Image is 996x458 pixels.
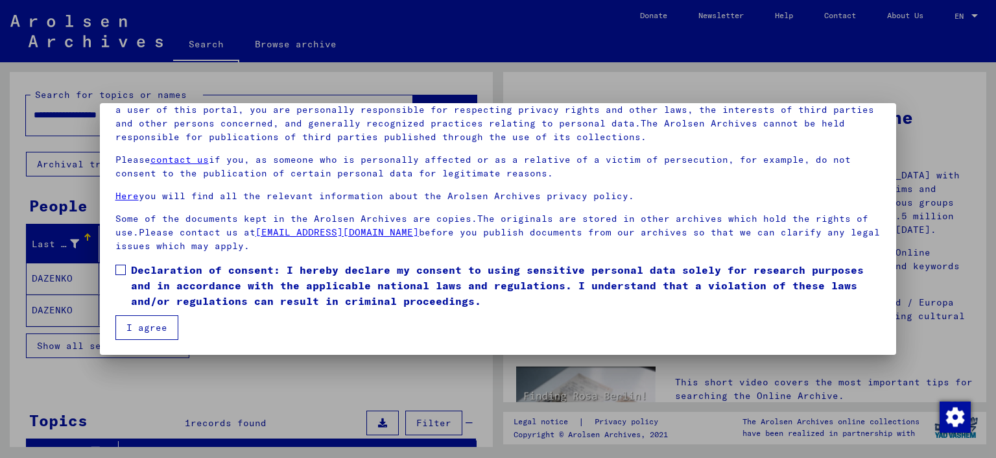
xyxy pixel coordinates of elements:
[115,190,139,202] a: Here
[115,315,178,340] button: I agree
[115,90,881,144] p: Please note that this portal on victims of Nazi [MEDICAL_DATA] contains sensitive data on identif...
[150,154,209,165] a: contact us
[131,262,881,309] span: Declaration of consent: I hereby declare my consent to using sensitive personal data solely for r...
[115,189,881,203] p: you will find all the relevant information about the Arolsen Archives privacy policy.
[940,402,971,433] img: Change consent
[115,153,881,180] p: Please if you, as someone who is personally affected or as a relative of a victim of persecution,...
[255,226,419,238] a: [EMAIL_ADDRESS][DOMAIN_NAME]
[115,212,881,253] p: Some of the documents kept in the Arolsen Archives are copies.The originals are stored in other a...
